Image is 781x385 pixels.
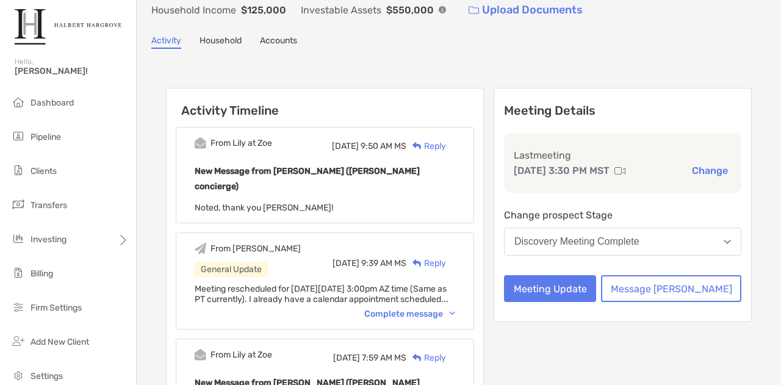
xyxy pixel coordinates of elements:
img: Event icon [195,137,206,149]
p: Investable Assets [301,2,381,18]
img: investing icon [11,231,26,246]
img: button icon [469,6,479,15]
p: Meeting Details [504,103,741,118]
span: Transfers [31,200,67,210]
span: [PERSON_NAME]! [15,66,129,76]
p: [DATE] 3:30 PM MST [514,163,610,178]
img: pipeline icon [11,129,26,143]
img: add_new_client icon [11,334,26,348]
img: Event icon [195,349,206,361]
div: From Lily at Zoe [211,138,272,148]
img: billing icon [11,265,26,280]
span: Add New Client [31,337,89,347]
button: Meeting Update [504,275,596,302]
div: Discovery Meeting Complete [514,236,639,247]
p: Household Income [151,2,236,18]
img: Reply icon [412,259,422,267]
img: Chevron icon [450,312,455,315]
span: Settings [31,371,63,381]
p: $550,000 [386,2,434,18]
img: Info Icon [439,6,446,13]
p: Last meeting [514,148,732,163]
button: Message [PERSON_NAME] [601,275,741,302]
img: dashboard icon [11,95,26,109]
span: 7:59 AM MS [362,353,406,363]
div: From [PERSON_NAME] [211,243,301,254]
a: Accounts [260,35,297,49]
span: Clients [31,166,57,176]
img: settings icon [11,368,26,383]
span: Investing [31,234,67,245]
img: Reply icon [412,354,422,362]
img: Open dropdown arrow [724,240,731,244]
img: clients icon [11,163,26,178]
span: Meeting rescheduled for [DATE][DATE] 3:00pm AZ time (Same as PT currently). I already have a cale... [195,284,448,304]
span: Pipeline [31,132,61,142]
button: Discovery Meeting Complete [504,228,741,256]
span: 9:39 AM MS [361,258,406,268]
img: firm-settings icon [11,300,26,314]
p: Change prospect Stage [504,207,741,223]
span: [DATE] [333,353,360,363]
span: Firm Settings [31,303,82,313]
span: [DATE] [333,258,359,268]
a: Activity [151,35,181,49]
div: From Lily at Zoe [211,350,272,360]
p: $125,000 [241,2,286,18]
span: Billing [31,268,53,279]
div: Complete message [364,309,455,319]
img: Reply icon [412,142,422,150]
img: Zoe Logo [15,5,121,49]
span: Dashboard [31,98,74,108]
img: Event icon [195,243,206,254]
span: [DATE] [332,141,359,151]
span: 9:50 AM MS [361,141,406,151]
a: Household [200,35,242,49]
img: transfers icon [11,197,26,212]
div: Reply [406,351,446,364]
b: New Message from [PERSON_NAME] ([PERSON_NAME] concierge) [195,166,420,192]
h6: Activity Timeline [167,88,483,118]
div: Reply [406,257,446,270]
div: Reply [406,140,446,153]
div: General Update [195,262,268,277]
span: Noted, thank you [PERSON_NAME]! [195,203,333,213]
img: communication type [614,166,625,176]
button: Change [688,164,732,177]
